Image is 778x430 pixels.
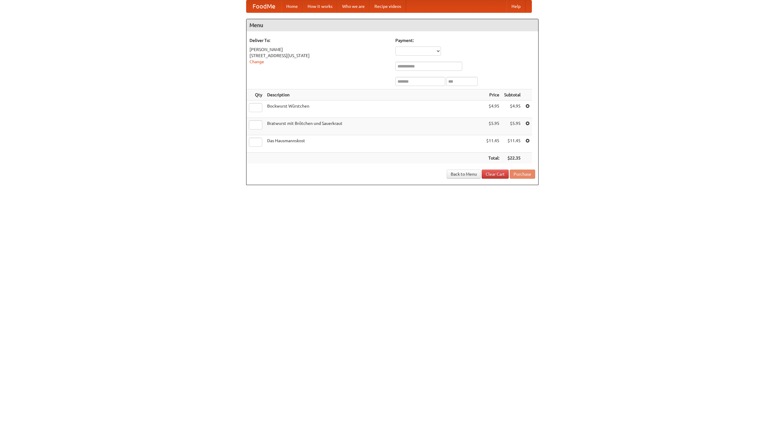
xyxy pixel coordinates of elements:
[303,0,337,12] a: How it works
[502,135,523,153] td: $11.45
[447,170,481,179] a: Back to Menu
[337,0,370,12] a: Who we are
[250,53,389,59] div: [STREET_ADDRESS][US_STATE]
[502,153,523,164] th: $22.35
[265,101,484,118] td: Bockwurst Würstchen
[502,101,523,118] td: $4.95
[484,101,502,118] td: $4.95
[484,89,502,101] th: Price
[370,0,406,12] a: Recipe videos
[265,118,484,135] td: Bratwurst mit Brötchen und Sauerkraut
[395,37,535,43] h5: Payment:
[265,135,484,153] td: Das Hausmannskost
[250,46,389,53] div: [PERSON_NAME]
[250,37,389,43] h5: Deliver To:
[484,135,502,153] td: $11.45
[502,118,523,135] td: $5.95
[484,118,502,135] td: $5.95
[482,170,509,179] a: Clear Cart
[265,89,484,101] th: Description
[502,89,523,101] th: Subtotal
[246,0,281,12] a: FoodMe
[484,153,502,164] th: Total:
[250,59,264,64] a: Change
[246,19,538,31] h4: Menu
[281,0,303,12] a: Home
[510,170,535,179] button: Purchase
[507,0,525,12] a: Help
[246,89,265,101] th: Qty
